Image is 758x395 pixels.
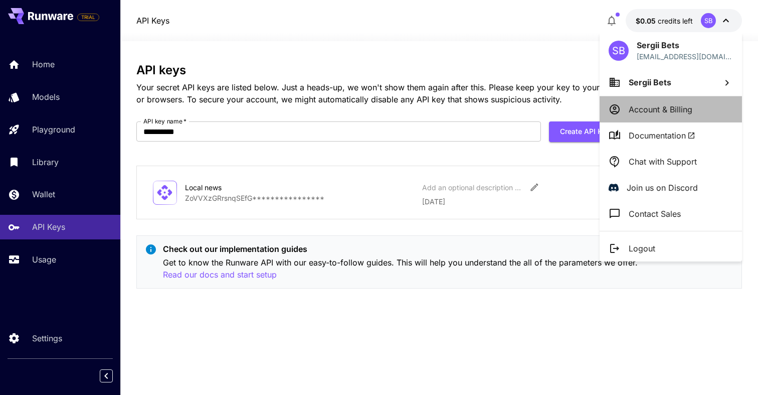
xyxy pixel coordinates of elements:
div: SB [609,41,629,61]
span: Sergii Bets [629,77,671,87]
p: Contact Sales [629,208,681,220]
p: Account & Billing [629,103,692,115]
p: Chat with Support [629,156,697,168]
button: Sergii Bets [600,69,742,96]
p: [EMAIL_ADDRESS][DOMAIN_NAME] [637,51,733,62]
div: betsura@gmail.com [637,51,733,62]
p: Sergii Bets [637,39,733,51]
span: Documentation [629,129,695,142]
p: Join us on Discord [627,182,698,194]
p: Logout [629,242,655,254]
